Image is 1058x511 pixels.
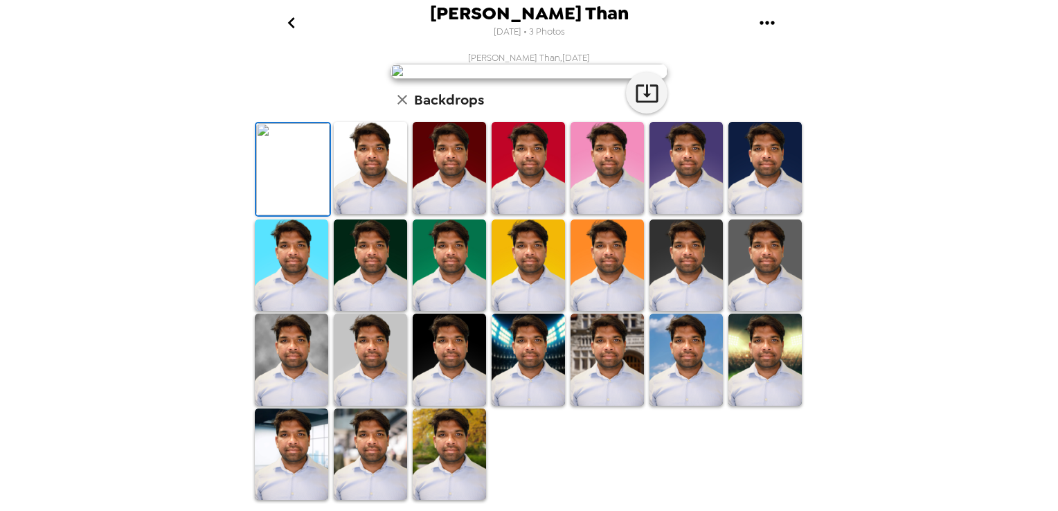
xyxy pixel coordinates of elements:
img: Original [256,123,330,215]
span: [PERSON_NAME] Than [430,4,629,23]
span: [PERSON_NAME] Than , [DATE] [468,52,590,64]
span: [DATE] • 3 Photos [494,23,565,42]
h6: Backdrops [414,89,484,111]
img: user [391,64,667,79]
